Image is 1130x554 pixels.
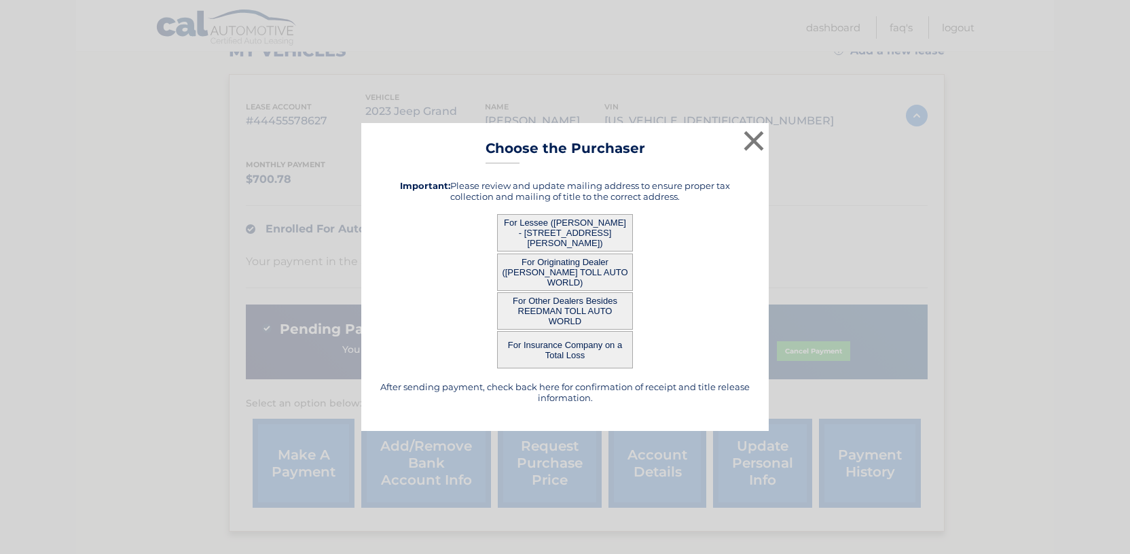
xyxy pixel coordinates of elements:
strong: Important: [400,180,450,191]
h3: Choose the Purchaser [486,140,645,164]
button: × [740,127,767,154]
button: For Other Dealers Besides REEDMAN TOLL AUTO WORLD [497,292,633,330]
button: For Lessee ([PERSON_NAME] - [STREET_ADDRESS][PERSON_NAME]) [497,214,633,252]
h5: After sending payment, check back here for confirmation of receipt and title release information. [378,381,752,403]
button: For Originating Dealer ([PERSON_NAME] TOLL AUTO WORLD) [497,254,633,291]
button: For Insurance Company on a Total Loss [497,331,633,368]
h5: Please review and update mailing address to ensure proper tax collection and mailing of title to ... [378,180,752,202]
